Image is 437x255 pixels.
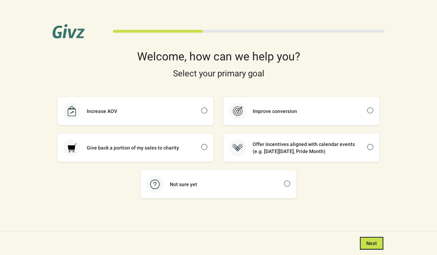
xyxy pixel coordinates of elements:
span: Next [366,240,377,246]
div: Not sure yet [163,181,204,188]
div: Give back a portion of my sales to charity [80,144,185,151]
button: Next [360,237,383,250]
div: Select your primary goal [53,68,384,79]
div: Improve conversion [246,108,303,115]
div: Welcome, how can we help you? [53,51,384,62]
div: Increase AOV [80,108,124,115]
div: Offer incentives aligned with calendar events (e.g. [DATE][DATE], Pride Month) [246,141,367,155]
